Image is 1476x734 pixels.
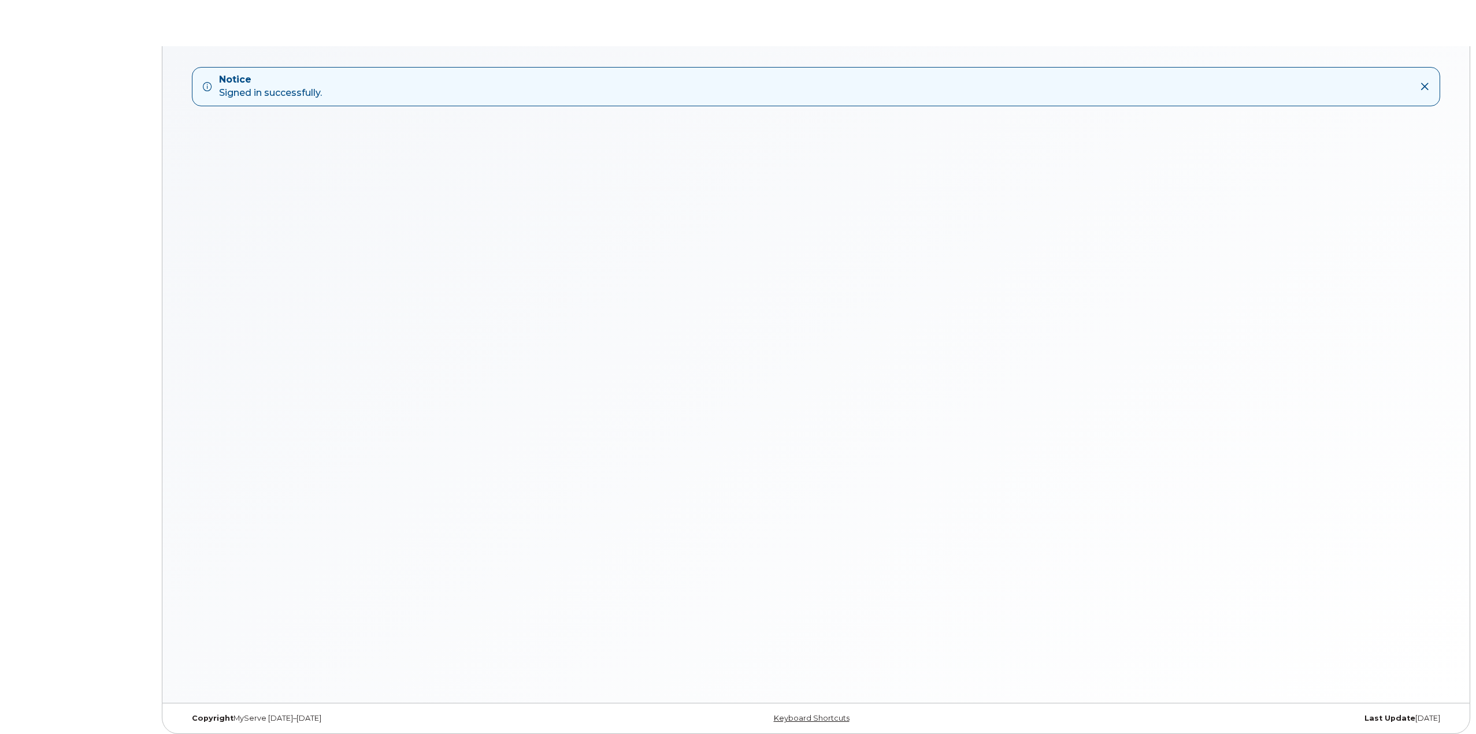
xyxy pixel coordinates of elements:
div: Signed in successfully. [219,73,322,100]
a: Keyboard Shortcuts [774,714,850,722]
strong: Notice [219,73,322,87]
div: MyServe [DATE]–[DATE] [183,714,605,723]
strong: Last Update [1364,714,1415,722]
div: [DATE] [1027,714,1449,723]
strong: Copyright [192,714,233,722]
